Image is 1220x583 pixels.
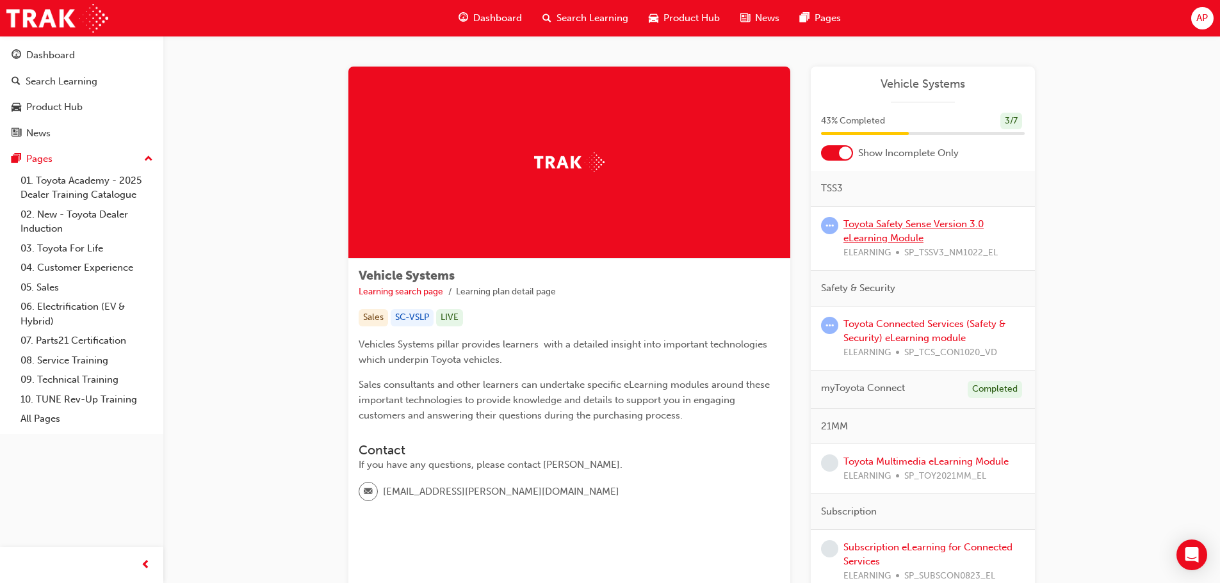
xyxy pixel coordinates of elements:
[821,317,838,334] span: learningRecordVerb_ATTEMPT-icon
[904,246,998,260] span: SP_TSSV3_NM1022_EL
[359,443,780,458] h3: Contact
[1191,7,1214,29] button: AP
[364,484,373,500] span: email-icon
[821,181,843,196] span: TSS3
[12,154,21,165] span: pages-icon
[843,541,1013,568] a: Subscription eLearning for Connected Services
[26,152,53,166] div: Pages
[663,11,720,26] span: Product Hub
[12,102,21,113] span: car-icon
[12,128,21,140] span: news-icon
[815,11,841,26] span: Pages
[5,122,158,145] a: News
[5,70,158,93] a: Search Learning
[459,10,468,26] span: guage-icon
[15,351,158,371] a: 08. Service Training
[1000,113,1022,130] div: 3 / 7
[26,74,97,89] div: Search Learning
[12,76,20,88] span: search-icon
[15,171,158,205] a: 01. Toyota Academy - 2025 Dealer Training Catalogue
[456,285,556,299] li: Learning plan detail page
[144,151,153,168] span: up-icon
[26,100,83,115] div: Product Hub
[1176,539,1207,570] div: Open Intercom Messenger
[821,381,905,395] span: myToyota Connect
[534,152,605,172] img: Trak
[843,346,891,360] span: ELEARNING
[15,409,158,429] a: All Pages
[15,278,158,298] a: 05. Sales
[557,11,628,26] span: Search Learning
[821,419,848,434] span: 21MM
[843,318,1005,344] a: Toyota Connected Services (Safety & Security) eLearning module
[448,5,532,31] a: guage-iconDashboard
[649,10,658,26] span: car-icon
[26,48,75,63] div: Dashboard
[141,557,150,573] span: prev-icon
[359,309,388,326] div: Sales
[5,147,158,171] button: Pages
[821,281,895,296] span: Safety & Security
[436,309,463,326] div: LIVE
[15,390,158,410] a: 10. TUNE Rev-Up Training
[638,5,730,31] a: car-iconProduct Hub
[15,297,158,331] a: 06. Electrification (EV & Hybrid)
[740,10,750,26] span: news-icon
[5,95,158,119] a: Product Hub
[843,246,891,260] span: ELEARNING
[5,41,158,147] button: DashboardSearch LearningProduct HubNews
[542,10,551,26] span: search-icon
[5,44,158,67] a: Dashboard
[15,370,158,390] a: 09. Technical Training
[15,239,158,259] a: 03. Toyota For Life
[15,205,158,239] a: 02. New - Toyota Dealer Induction
[843,456,1009,467] a: Toyota Multimedia eLearning Module
[12,50,21,61] span: guage-icon
[821,114,885,129] span: 43 % Completed
[755,11,779,26] span: News
[821,504,877,519] span: Subscription
[359,286,443,297] a: Learning search page
[790,5,851,31] a: pages-iconPages
[904,346,997,360] span: SP_TCS_CON1020_VD
[858,146,959,161] span: Show Incomplete Only
[26,126,51,141] div: News
[359,339,770,365] span: Vehicles Systems pillar provides learners with a detailed insight into important technologies whi...
[532,5,638,31] a: search-iconSearch Learning
[843,469,891,484] span: ELEARNING
[821,454,838,472] span: learningRecordVerb_NONE-icon
[6,4,108,33] img: Trak
[968,381,1022,398] div: Completed
[359,268,455,283] span: Vehicle Systems
[359,379,772,421] span: Sales consultants and other learners can undertake specific eLearning modules around these import...
[15,258,158,278] a: 04. Customer Experience
[15,331,158,351] a: 07. Parts21 Certification
[821,77,1025,92] a: Vehicle Systems
[821,540,838,557] span: learningRecordVerb_NONE-icon
[904,469,986,484] span: SP_TOY2021MM_EL
[800,10,809,26] span: pages-icon
[821,217,838,234] span: learningRecordVerb_ATTEMPT-icon
[730,5,790,31] a: news-iconNews
[843,218,984,244] a: Toyota Safety Sense Version 3.0 eLearning Module
[383,484,619,499] span: [EMAIL_ADDRESS][PERSON_NAME][DOMAIN_NAME]
[1196,11,1208,26] span: AP
[391,309,434,326] div: SC-VSLP
[473,11,522,26] span: Dashboard
[359,458,780,472] div: If you have any questions, please contact [PERSON_NAME].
